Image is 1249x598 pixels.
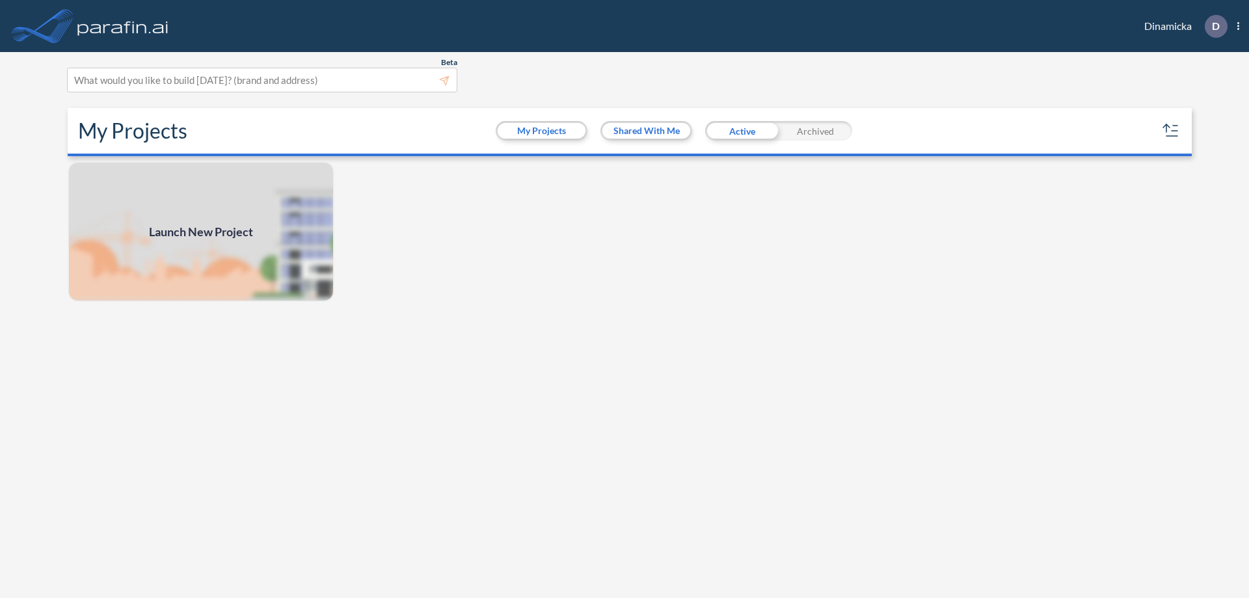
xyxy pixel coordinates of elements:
[1125,15,1239,38] div: Dinamicka
[149,223,253,241] span: Launch New Project
[68,161,334,302] img: add
[1212,20,1220,32] p: D
[75,13,171,39] img: logo
[78,118,187,143] h2: My Projects
[705,121,779,141] div: Active
[68,161,334,302] a: Launch New Project
[779,121,852,141] div: Archived
[441,57,457,68] span: Beta
[1161,120,1181,141] button: sort
[602,123,690,139] button: Shared With Me
[498,123,585,139] button: My Projects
